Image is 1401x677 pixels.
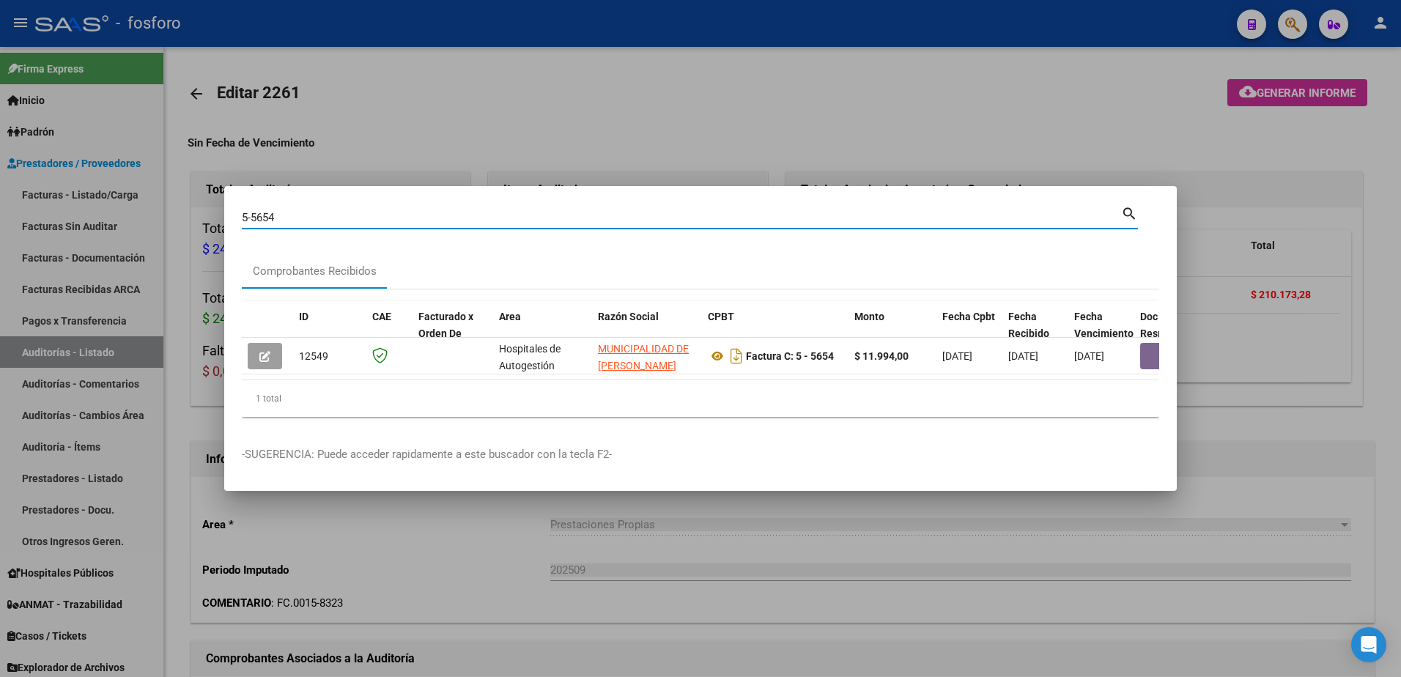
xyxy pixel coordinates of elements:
datatable-header-cell: Monto [849,301,936,366]
span: CPBT [708,311,734,322]
span: Facturado x Orden De [418,311,473,339]
span: CAE [372,311,391,322]
span: Monto [854,311,884,322]
span: Fecha Recibido [1008,311,1049,339]
p: -SUGERENCIA: Puede acceder rapidamente a este buscador con la tecla F2- [242,446,1159,463]
mat-icon: search [1121,204,1138,221]
div: 1 total [242,380,1159,417]
datatable-header-cell: ID [293,301,366,366]
datatable-header-cell: Fecha Vencimiento [1068,301,1134,366]
strong: $ 11.994,00 [854,350,909,362]
datatable-header-cell: CPBT [702,301,849,366]
div: Comprobantes Recibidos [253,263,377,280]
datatable-header-cell: Doc Respaldatoria [1134,301,1222,366]
span: Hospitales de Autogestión [499,343,561,371]
datatable-header-cell: CAE [366,301,413,366]
span: ID [299,311,308,322]
strong: Factura C: 5 - 5654 [746,350,834,362]
span: [DATE] [1008,350,1038,362]
span: Fecha Vencimiento [1074,311,1134,339]
datatable-header-cell: Area [493,301,592,366]
span: Fecha Cpbt [942,311,995,322]
span: Doc Respaldatoria [1140,311,1206,339]
div: 12549 [299,348,361,365]
span: Area [499,311,521,322]
div: Open Intercom Messenger [1351,627,1386,662]
datatable-header-cell: Fecha Cpbt [936,301,1002,366]
datatable-header-cell: Fecha Recibido [1002,301,1068,366]
i: Descargar documento [727,344,746,368]
datatable-header-cell: Facturado x Orden De [413,301,493,366]
span: [DATE] [942,350,972,362]
span: Razón Social [598,311,659,322]
div: 30681618089 [598,341,696,371]
datatable-header-cell: Razón Social [592,301,702,366]
span: MUNICIPALIDAD DE [PERSON_NAME] [598,343,689,371]
span: [DATE] [1074,350,1104,362]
